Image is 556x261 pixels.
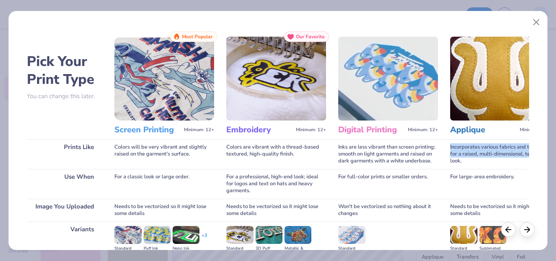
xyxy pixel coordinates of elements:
[173,226,199,244] img: Neon Ink
[114,125,181,135] h3: Screen Printing
[479,226,506,244] img: Sublimated
[450,245,477,252] div: Standard
[338,139,438,169] div: Inks are less vibrant than screen printing; smooth on light garments and raised on dark garments ...
[27,199,102,222] div: Image You Uploaded
[114,37,214,121] img: Screen Printing
[338,245,365,252] div: Standard
[296,34,325,39] span: Our Favorite
[226,37,326,121] img: Embroidery
[144,245,171,252] div: Puff Ink
[182,34,213,39] span: Most Popular
[114,245,141,252] div: Standard
[338,169,438,199] div: For full-color prints or smaller orders.
[226,169,326,199] div: For a professional, high-end look; ideal for logos and text on hats and heavy garments.
[114,139,214,169] div: Colors will be very vibrant and slightly raised on the garment's surface.
[450,226,477,244] img: Standard
[408,127,438,133] span: Minimum: 12+
[226,125,293,135] h3: Embroidery
[114,199,214,222] div: Needs to be vectorized so it might lose some details
[201,232,207,246] div: + 3
[226,245,253,252] div: Standard
[450,37,550,121] img: Applique
[114,169,214,199] div: For a classic look or large order.
[338,125,405,135] h3: Digital Printing
[450,125,517,135] h3: Applique
[27,169,102,199] div: Use When
[184,127,214,133] span: Minimum: 12+
[226,199,326,222] div: Needs to be vectorized so it might lose some details
[27,53,102,88] h2: Pick Your Print Type
[256,245,282,252] div: 3D Puff
[338,199,438,222] div: Won't be vectorized so nothing about it changes
[450,169,550,199] div: For large-area embroidery.
[256,226,282,244] img: 3D Puff
[338,226,365,244] img: Standard
[528,15,544,30] button: Close
[450,199,550,222] div: Needs to be vectorized so it might lose some details
[114,226,141,244] img: Standard
[479,245,506,252] div: Sublimated
[226,226,253,244] img: Standard
[338,37,438,121] img: Digital Printing
[173,245,199,252] div: Neon Ink
[226,139,326,169] div: Colors are vibrant with a thread-based textured, high-quality finish.
[27,139,102,169] div: Prints Like
[285,245,311,259] div: Metallic & Glitter
[450,139,550,169] div: Incorporates various fabrics and threads for a raised, multi-dimensional, textured look.
[296,127,326,133] span: Minimum: 12+
[27,93,102,100] p: You can change this later.
[144,226,171,244] img: Puff Ink
[285,226,311,244] img: Metallic & Glitter
[520,127,550,133] span: Minimum: 12+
